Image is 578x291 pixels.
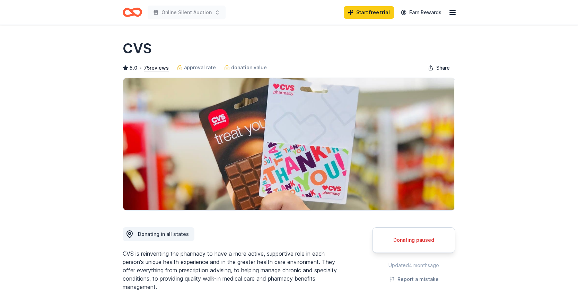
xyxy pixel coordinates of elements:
a: Earn Rewards [397,6,446,19]
a: approval rate [177,63,216,72]
button: Online Silent Auction [148,6,226,19]
button: 75reviews [144,64,169,72]
button: Report a mistake [389,275,439,283]
span: donation value [231,63,267,72]
a: Home [123,4,142,20]
h1: CVS [123,39,152,58]
span: Donating in all states [138,231,189,237]
span: 5.0 [130,64,138,72]
div: CVS is reinventing the pharmacy to have a more active, supportive role in each person's unique he... [123,249,339,291]
span: approval rate [184,63,216,72]
a: donation value [224,63,267,72]
div: Updated 4 months ago [372,261,455,270]
span: • [140,65,142,71]
span: Online Silent Auction [161,8,212,17]
span: Share [436,64,450,72]
button: Share [422,61,455,75]
img: Image for CVS [123,78,455,210]
a: Start free trial [344,6,394,19]
div: Donating paused [381,236,447,244]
